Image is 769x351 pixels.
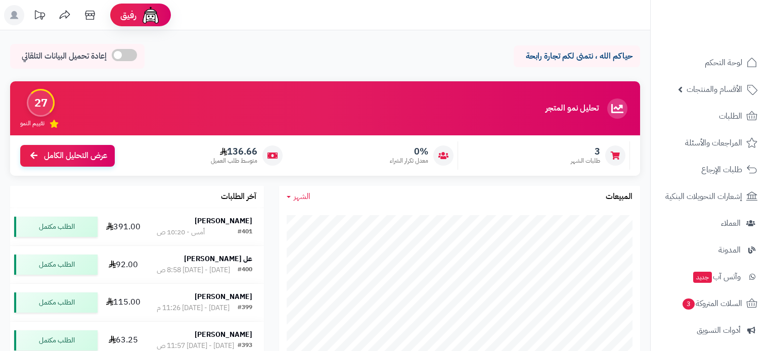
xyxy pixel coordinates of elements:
div: الطلب مكتمل [14,255,98,275]
div: الطلب مكتمل [14,217,98,237]
span: المراجعات والأسئلة [685,136,742,150]
strong: [PERSON_NAME] [195,329,252,340]
a: الطلبات [657,104,763,128]
span: أدوات التسويق [697,323,741,337]
strong: [PERSON_NAME] [195,216,252,226]
a: لوحة التحكم [657,51,763,75]
span: طلبات الإرجاع [701,163,742,177]
a: وآتس آبجديد [657,265,763,289]
td: 115.00 [102,284,145,321]
h3: المبيعات [606,192,632,202]
a: المدونة [657,238,763,262]
div: [DATE] - [DATE] 8:58 ص [157,265,230,275]
span: الشهر [294,190,310,203]
a: إشعارات التحويلات البنكية [657,184,763,209]
span: الطلبات [719,109,742,123]
a: السلات المتروكة3 [657,291,763,316]
div: الطلب مكتمل [14,292,98,313]
div: أمس - 10:20 ص [157,227,205,237]
span: لوحة التحكم [705,56,742,70]
span: معدل تكرار الشراء [390,157,428,165]
div: #393 [238,341,252,351]
strong: عل [PERSON_NAME] [184,254,252,264]
span: طلبات الشهر [571,157,600,165]
p: حياكم الله ، نتمنى لكم تجارة رابحة [521,51,632,62]
span: 136.66 [211,146,257,157]
span: متوسط طلب العميل [211,157,257,165]
span: إشعارات التحويلات البنكية [665,189,742,204]
a: العملاء [657,211,763,235]
a: أدوات التسويق [657,318,763,342]
div: #399 [238,303,252,313]
span: السلات المتروكة [682,296,742,311]
span: 3 [571,146,600,157]
a: تحديثات المنصة [27,5,52,28]
td: 391.00 [102,208,145,245]
div: [DATE] - [DATE] 11:57 ص [157,341,234,351]
div: #400 [238,265,252,275]
img: logo-2.png [700,20,759,41]
span: الأقسام والمنتجات [687,82,742,96]
span: المدونة [718,243,741,257]
span: جديد [693,272,712,283]
span: إعادة تحميل البيانات التلقائي [22,51,107,62]
span: العملاء [721,216,741,230]
a: طلبات الإرجاع [657,158,763,182]
a: الشهر [287,191,310,203]
div: الطلب مكتمل [14,330,98,350]
div: [DATE] - [DATE] 11:26 م [157,303,230,313]
span: وآتس آب [692,270,741,284]
img: ai-face.png [141,5,161,25]
span: 3 [682,298,695,310]
a: عرض التحليل الكامل [20,145,115,167]
span: عرض التحليل الكامل [44,150,107,162]
span: رفيق [120,9,137,21]
td: 92.00 [102,246,145,283]
strong: [PERSON_NAME] [195,291,252,302]
div: #401 [238,227,252,237]
h3: آخر الطلبات [221,192,256,202]
h3: تحليل نمو المتجر [546,104,599,113]
a: المراجعات والأسئلة [657,131,763,155]
span: تقييم النمو [20,119,44,128]
span: 0% [390,146,428,157]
